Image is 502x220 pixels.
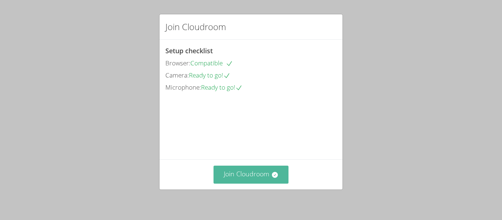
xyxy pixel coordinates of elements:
span: Microphone: [165,83,201,91]
span: Compatible [190,59,233,67]
button: Join Cloudroom [214,166,289,184]
span: Ready to go! [201,83,243,91]
span: Browser: [165,59,190,67]
span: Setup checklist [165,46,213,55]
h2: Join Cloudroom [165,20,226,33]
span: Ready to go! [189,71,230,79]
span: Camera: [165,71,189,79]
